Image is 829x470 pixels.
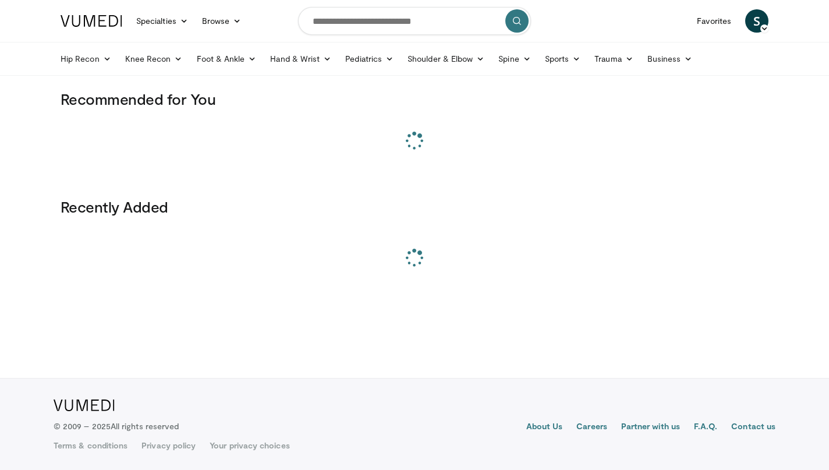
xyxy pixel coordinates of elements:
[491,47,537,70] a: Spine
[576,420,607,434] a: Careers
[263,47,338,70] a: Hand & Wrist
[54,440,127,451] a: Terms & conditions
[694,420,717,434] a: F.A.Q.
[640,47,700,70] a: Business
[54,400,115,411] img: VuMedi Logo
[129,9,195,33] a: Specialties
[338,47,401,70] a: Pediatrics
[190,47,264,70] a: Foot & Ankle
[526,420,563,434] a: About Us
[61,197,768,216] h3: Recently Added
[118,47,190,70] a: Knee Recon
[690,9,738,33] a: Favorites
[61,15,122,27] img: VuMedi Logo
[587,47,640,70] a: Trauma
[111,421,179,431] span: All rights reserved
[621,420,680,434] a: Partner with us
[54,420,179,432] p: © 2009 – 2025
[141,440,196,451] a: Privacy policy
[731,420,775,434] a: Contact us
[298,7,531,35] input: Search topics, interventions
[745,9,768,33] a: S
[210,440,289,451] a: Your privacy choices
[401,47,491,70] a: Shoulder & Elbow
[61,90,768,108] h3: Recommended for You
[54,47,118,70] a: Hip Recon
[538,47,588,70] a: Sports
[195,9,249,33] a: Browse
